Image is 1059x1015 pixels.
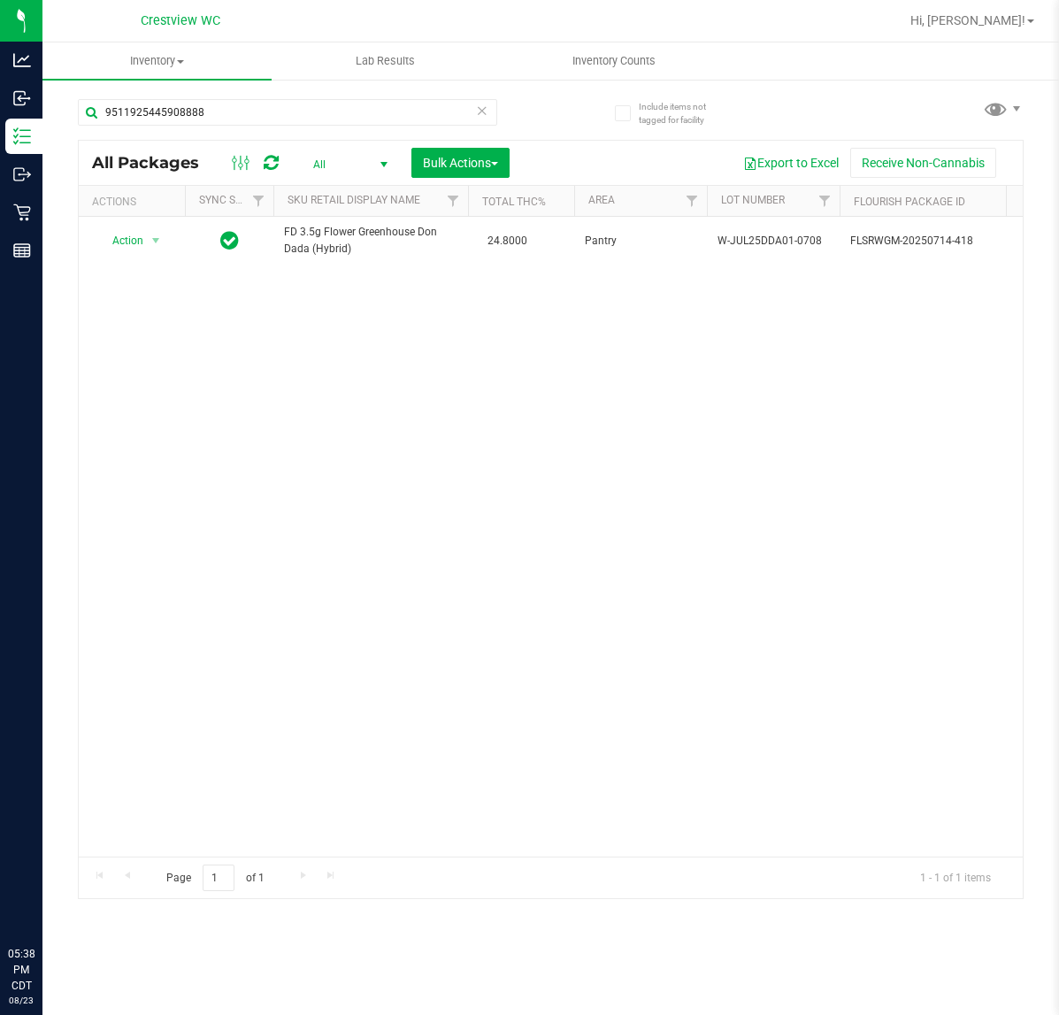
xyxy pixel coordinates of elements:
[151,865,279,892] span: Page of 1
[850,233,1024,250] span: FLSRWGM-20250714-418
[284,224,457,258] span: FD 3.5g Flower Greenhouse Don Dada (Hybrid)
[476,99,488,122] span: Clear
[141,13,220,28] span: Crestview WC
[8,946,35,994] p: 05:38 PM CDT
[8,994,35,1007] p: 08/23
[288,194,420,206] a: SKU Retail Display Name
[220,228,239,253] span: In Sync
[203,865,234,892] input: 1
[13,127,31,145] inline-svg: Inventory
[13,242,31,259] inline-svg: Reports
[92,153,217,173] span: All Packages
[13,89,31,107] inline-svg: Inbound
[92,196,178,208] div: Actions
[272,42,501,80] a: Lab Results
[13,51,31,69] inline-svg: Analytics
[479,228,536,254] span: 24.8000
[244,186,273,216] a: Filter
[721,194,785,206] a: Lot Number
[810,186,840,216] a: Filter
[145,228,167,253] span: select
[13,204,31,221] inline-svg: Retail
[718,233,829,250] span: W-JUL25DDA01-0708
[850,148,996,178] button: Receive Non-Cannabis
[588,194,615,206] a: Area
[500,42,729,80] a: Inventory Counts
[42,53,272,69] span: Inventory
[910,13,1025,27] span: Hi, [PERSON_NAME]!
[332,53,439,69] span: Lab Results
[482,196,546,208] a: Total THC%
[411,148,510,178] button: Bulk Actions
[678,186,707,216] a: Filter
[732,148,850,178] button: Export to Excel
[439,186,468,216] a: Filter
[13,165,31,183] inline-svg: Outbound
[78,99,497,126] input: Search Package ID, Item Name, SKU, Lot or Part Number...
[18,873,71,927] iframe: Resource center
[42,42,272,80] a: Inventory
[96,228,144,253] span: Action
[199,194,267,206] a: Sync Status
[549,53,679,69] span: Inventory Counts
[906,865,1005,891] span: 1 - 1 of 1 items
[854,196,965,208] a: Flourish Package ID
[639,100,727,127] span: Include items not tagged for facility
[423,156,498,170] span: Bulk Actions
[585,233,696,250] span: Pantry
